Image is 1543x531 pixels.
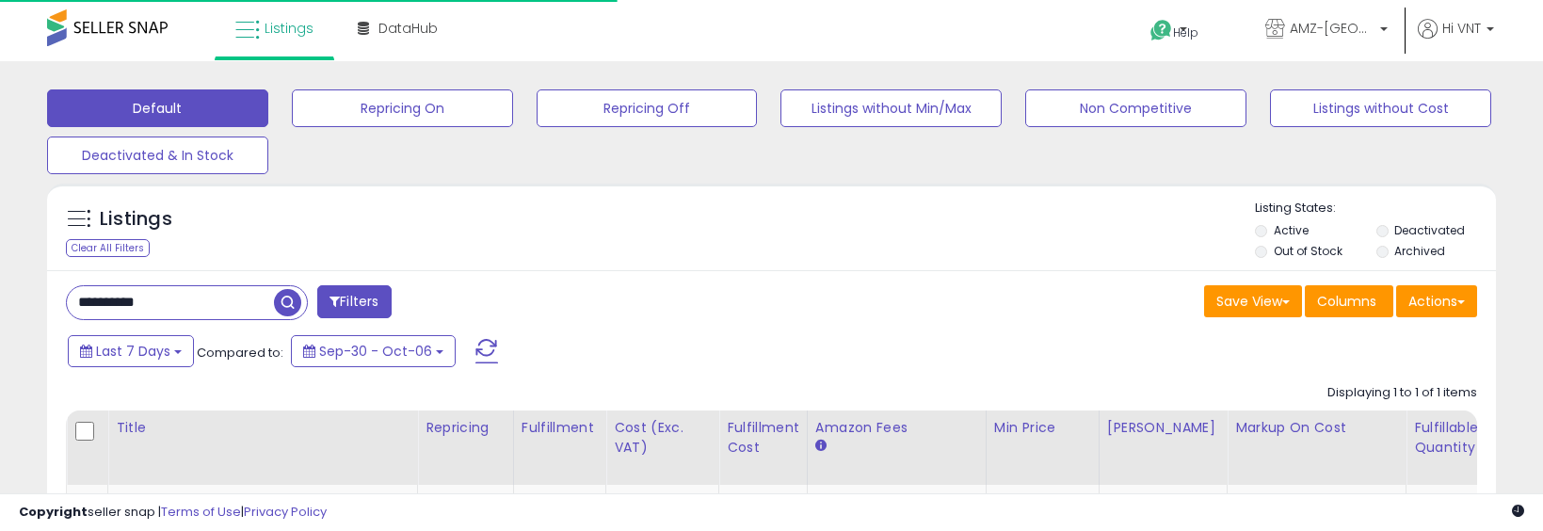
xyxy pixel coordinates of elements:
[244,503,327,521] a: Privacy Policy
[1418,19,1494,61] a: Hi VNT
[1414,418,1479,458] div: Fulfillable Quantity
[1235,418,1398,438] div: Markup on Cost
[116,418,410,438] div: Title
[994,418,1091,438] div: Min Price
[197,344,283,362] span: Compared to:
[47,137,268,174] button: Deactivated & In Stock
[19,504,327,522] div: seller snap | |
[426,418,506,438] div: Repricing
[1442,19,1481,38] span: Hi VNT
[1394,222,1465,238] label: Deactivated
[522,418,598,438] div: Fulfillment
[1394,243,1445,259] label: Archived
[1396,285,1477,317] button: Actions
[1255,200,1496,217] p: Listing States:
[780,89,1002,127] button: Listings without Min/Max
[265,19,313,38] span: Listings
[1107,418,1219,438] div: [PERSON_NAME]
[815,438,827,455] small: Amazon Fees.
[1149,19,1173,42] i: Get Help
[815,418,978,438] div: Amazon Fees
[19,503,88,521] strong: Copyright
[100,206,172,233] h5: Listings
[1327,384,1477,402] div: Displaying 1 to 1 of 1 items
[317,285,391,318] button: Filters
[161,503,241,521] a: Terms of Use
[319,342,432,361] span: Sep-30 - Oct-06
[47,89,268,127] button: Default
[292,89,513,127] button: Repricing On
[1025,89,1246,127] button: Non Competitive
[96,342,170,361] span: Last 7 Days
[727,418,799,458] div: Fulfillment Cost
[1274,222,1309,238] label: Active
[66,239,150,257] div: Clear All Filters
[1228,410,1406,485] th: The percentage added to the cost of goods (COGS) that forms the calculator for Min & Max prices.
[1274,243,1342,259] label: Out of Stock
[68,335,194,367] button: Last 7 Days
[1305,285,1393,317] button: Columns
[1135,5,1235,61] a: Help
[1173,24,1198,40] span: Help
[1270,89,1491,127] button: Listings without Cost
[1317,292,1376,311] span: Columns
[537,89,758,127] button: Repricing Off
[378,19,438,38] span: DataHub
[1204,285,1302,317] button: Save View
[614,418,711,458] div: Cost (Exc. VAT)
[1290,19,1374,38] span: AMZ-[GEOGRAPHIC_DATA]
[291,335,456,367] button: Sep-30 - Oct-06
